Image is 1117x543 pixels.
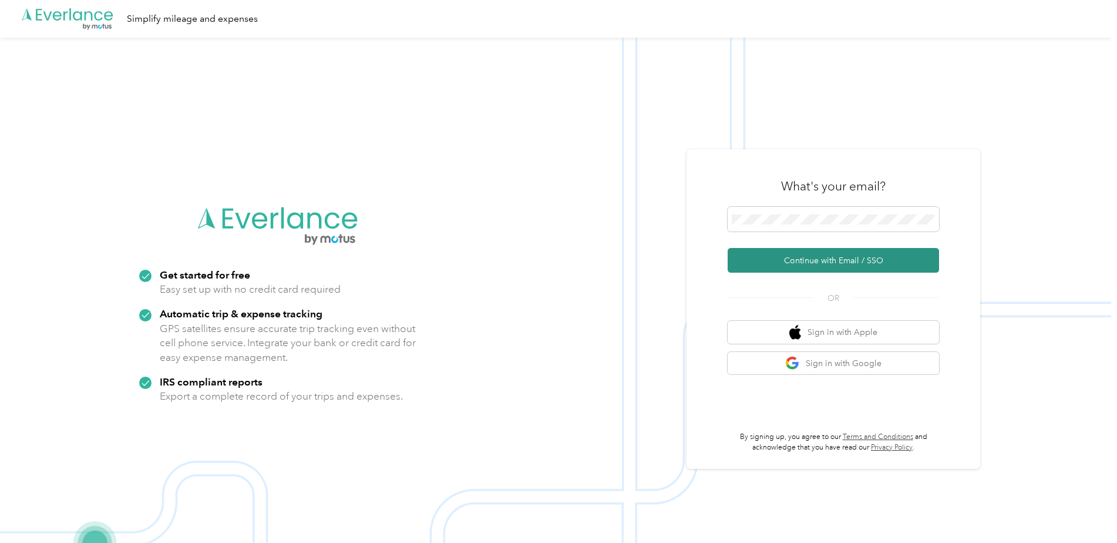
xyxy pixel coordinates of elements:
[785,356,800,371] img: google logo
[728,248,939,273] button: Continue with Email / SSO
[813,292,854,304] span: OR
[843,433,913,441] a: Terms and Conditions
[160,321,416,365] p: GPS satellites ensure accurate trip tracking even without cell phone service. Integrate your bank...
[728,352,939,375] button: google logoSign in with Google
[160,307,322,320] strong: Automatic trip & expense tracking
[160,376,263,388] strong: IRS compliant reports
[871,443,913,452] a: Privacy Policy
[728,321,939,344] button: apple logoSign in with Apple
[789,325,801,340] img: apple logo
[160,282,341,297] p: Easy set up with no credit card required
[781,178,886,195] h3: What's your email?
[728,432,939,452] p: By signing up, you agree to our and acknowledge that you have read our .
[127,12,258,26] div: Simplify mileage and expenses
[160,389,403,404] p: Export a complete record of your trips and expenses.
[160,269,250,281] strong: Get started for free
